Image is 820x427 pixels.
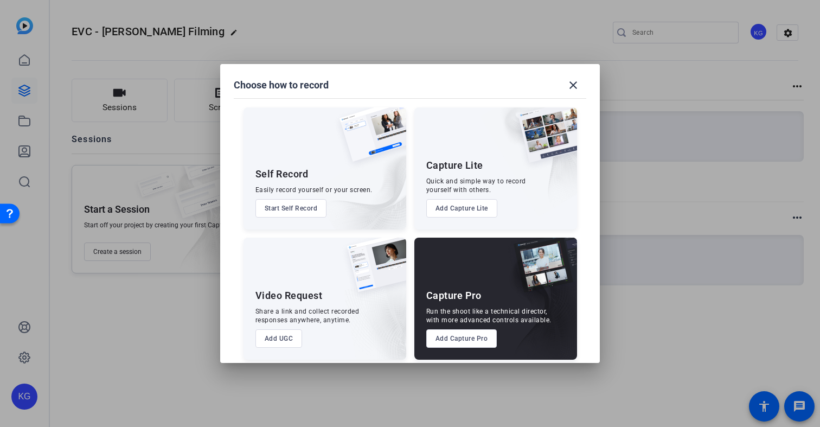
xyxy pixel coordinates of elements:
[255,289,323,302] div: Video Request
[255,329,303,348] button: Add UGC
[234,79,329,92] h1: Choose how to record
[255,199,327,218] button: Start Self Record
[426,177,526,194] div: Quick and simple way to record yourself with others.
[426,307,552,324] div: Run the shoot like a technical director, with more advanced controls available.
[426,329,497,348] button: Add Capture Pro
[331,107,406,173] img: self-record.png
[505,238,577,304] img: capture-pro.png
[255,307,360,324] div: Share a link and collect recorded responses anywhere, anytime.
[426,159,483,172] div: Capture Lite
[343,271,406,360] img: embarkstudio-ugc-content.png
[339,238,406,303] img: ugc-content.png
[426,289,482,302] div: Capture Pro
[480,107,577,216] img: embarkstudio-capture-lite.png
[510,107,577,174] img: capture-lite.png
[255,186,373,194] div: Easily record yourself or your screen.
[312,131,406,230] img: embarkstudio-self-record.png
[567,79,580,92] mat-icon: close
[426,199,497,218] button: Add Capture Lite
[497,251,577,360] img: embarkstudio-capture-pro.png
[255,168,309,181] div: Self Record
